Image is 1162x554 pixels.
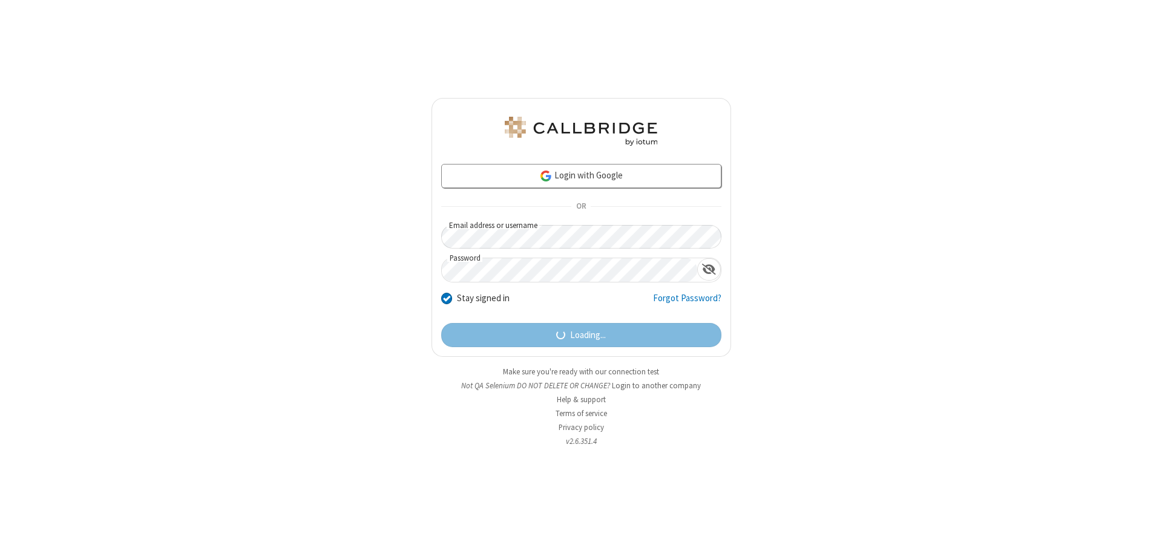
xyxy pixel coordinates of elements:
a: Forgot Password? [653,292,721,314]
button: Loading... [441,323,721,347]
span: Loading... [570,328,606,342]
label: Stay signed in [457,292,510,305]
span: OR [571,198,591,215]
input: Email address or username [441,225,721,249]
div: Show password [697,258,721,281]
img: QA Selenium DO NOT DELETE OR CHANGE [502,117,660,146]
a: Make sure you're ready with our connection test [503,367,659,377]
img: google-icon.png [539,169,553,183]
li: Not QA Selenium DO NOT DELETE OR CHANGE? [432,380,731,391]
a: Terms of service [556,408,607,419]
li: v2.6.351.4 [432,435,731,447]
button: Login to another company [612,380,701,391]
a: Privacy policy [559,422,604,432]
a: Login with Google [441,164,721,188]
a: Help & support [557,394,606,405]
input: Password [442,258,697,282]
